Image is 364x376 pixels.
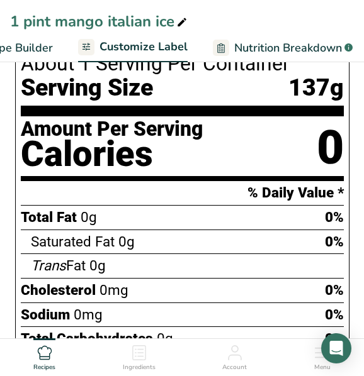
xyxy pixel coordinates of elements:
div: Open Intercom Messenger [321,333,351,363]
span: Sodium [21,306,70,323]
span: 0g [89,257,106,274]
a: Nutrition Breakdown [213,34,353,62]
span: Total Carbohydrates [21,330,153,346]
span: Cholesterol [21,282,96,298]
span: 0g [118,233,135,250]
span: Menu [314,363,331,372]
span: Fat [31,257,86,274]
i: Trans [31,257,66,274]
span: 0% [325,282,344,298]
div: Amount Per Serving [21,119,203,139]
div: About 1 Serving Per Container [21,53,344,74]
span: Serving Size [21,74,153,101]
span: 0g [81,209,97,225]
span: Account [222,363,247,372]
span: Customize Label [100,38,188,55]
a: Customize Label [78,33,188,63]
span: Recipes [33,363,55,372]
span: 137g [288,74,344,101]
div: Calories [21,139,203,170]
a: Recipes [33,339,55,373]
section: % Daily Value * [21,181,344,205]
div: 0 [317,119,344,176]
span: Ingredients [123,363,156,372]
div: 1 pint mango italian ice [10,10,190,33]
span: 0g [157,330,173,346]
span: 0mg [74,306,103,323]
span: 0% [325,306,344,323]
span: Nutrition Breakdown [234,40,342,57]
a: Account [222,339,247,373]
span: Total Fat [21,209,77,225]
span: 0% [325,330,344,346]
span: Saturated Fat [31,233,115,250]
span: 0mg [100,282,128,298]
span: 0% [325,233,344,250]
span: 0% [325,209,344,225]
a: Ingredients [123,339,156,373]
